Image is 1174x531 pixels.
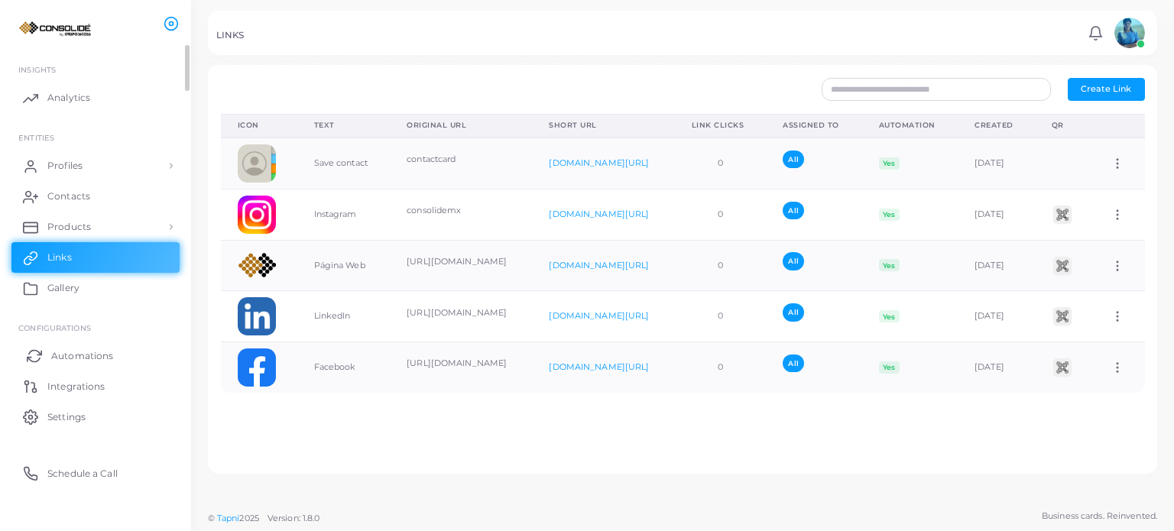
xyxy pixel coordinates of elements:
[238,120,281,131] div: Icon
[11,273,180,303] a: Gallery
[14,15,99,43] img: logo
[1051,254,1074,277] img: qr2.png
[783,120,845,131] div: Assigned To
[47,467,118,481] span: Schedule a Call
[675,189,767,240] td: 0
[879,209,900,221] span: Yes
[879,120,942,131] div: Automation
[958,342,1035,393] td: [DATE]
[11,401,180,432] a: Settings
[975,120,1018,131] div: Created
[783,151,803,168] span: All
[208,512,319,525] span: ©
[297,138,391,189] td: Save contact
[549,157,649,168] a: [DOMAIN_NAME][URL]
[47,91,90,105] span: Analytics
[958,240,1035,291] td: [DATE]
[51,349,113,363] span: Automations
[238,247,276,285] img: uAa1qUDkbnqPYY0ijhSuoTaDBawWPKu3-1727886050779.png
[18,133,54,142] span: ENTITIES
[217,513,240,523] a: Tapni
[549,310,649,321] a: [DOMAIN_NAME][URL]
[407,255,515,268] p: [URL][DOMAIN_NAME]
[783,202,803,219] span: All
[238,196,276,234] img: instagram.png
[47,281,79,295] span: Gallery
[297,291,391,342] td: LinkedIn
[549,120,657,131] div: Short URL
[1051,203,1074,226] img: qr2.png
[314,120,374,131] div: Text
[675,138,767,189] td: 0
[407,120,515,131] div: Original URL
[879,157,900,170] span: Yes
[11,371,180,401] a: Integrations
[238,348,276,387] img: facebook.png
[216,30,245,40] h5: LINKS
[879,361,900,374] span: Yes
[879,310,900,322] span: Yes
[1110,18,1149,48] a: avatar
[549,260,649,270] a: [DOMAIN_NAME][URL]
[1094,114,1144,138] th: Action
[1042,510,1157,523] span: Business cards. Reinvented.
[47,410,86,424] span: Settings
[18,65,56,74] span: INSIGHTS
[11,83,180,113] a: Analytics
[11,340,180,371] a: Automations
[1081,83,1131,94] span: Create Link
[47,251,72,264] span: Links
[11,181,180,212] a: Contacts
[1051,305,1074,328] img: qr2.png
[675,240,767,291] td: 0
[1114,18,1145,48] img: avatar
[783,252,803,270] span: All
[1068,78,1145,101] button: Create Link
[47,220,91,234] span: Products
[692,120,750,131] div: Link Clicks
[11,151,180,181] a: Profiles
[407,306,515,319] p: [URL][DOMAIN_NAME]
[958,189,1035,240] td: [DATE]
[297,189,391,240] td: Instagram
[675,291,767,342] td: 0
[407,357,515,370] p: [URL][DOMAIN_NAME]
[297,240,391,291] td: Página Web
[238,144,276,183] img: contactcard.png
[11,458,180,488] a: Schedule a Call
[549,209,649,219] a: [DOMAIN_NAME][URL]
[18,323,91,332] span: Configurations
[238,297,276,335] img: linkedin.png
[407,153,515,166] p: contactcard
[47,380,105,393] span: Integrations
[47,159,83,173] span: Profiles
[879,259,900,271] span: Yes
[958,138,1035,189] td: [DATE]
[11,242,180,273] a: Links
[675,342,767,393] td: 0
[268,513,320,523] span: Version: 1.8.0
[958,291,1035,342] td: [DATE]
[239,512,258,525] span: 2025
[47,189,90,203] span: Contacts
[297,342,391,393] td: Facebook
[783,355,803,372] span: All
[1051,356,1074,379] img: qr2.png
[11,212,180,242] a: Products
[1052,120,1078,131] div: QR
[783,303,803,321] span: All
[407,204,515,217] p: consolidemx
[549,361,649,372] a: [DOMAIN_NAME][URL]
